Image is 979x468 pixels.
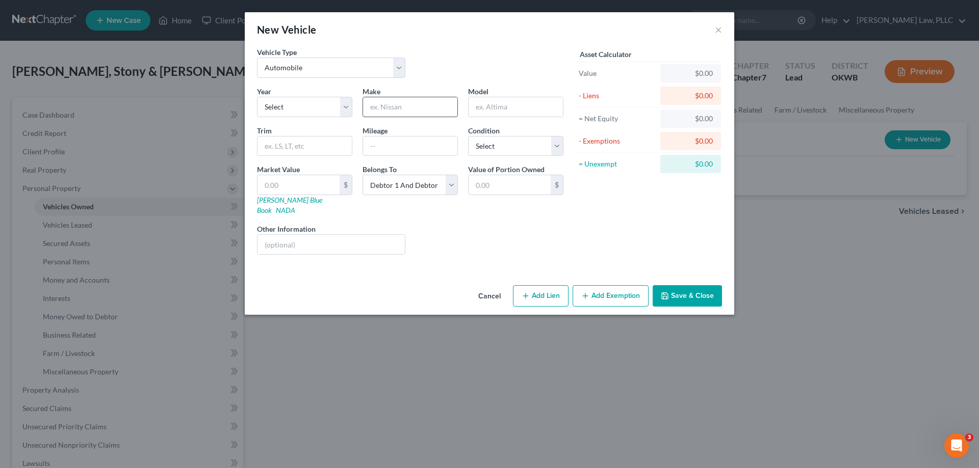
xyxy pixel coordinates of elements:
label: Market Value [257,164,300,175]
button: Save & Close [653,285,722,307]
span: 3 [965,433,973,442]
label: Asset Calculator [580,49,632,60]
input: ex. Altima [469,97,563,117]
input: (optional) [257,235,405,254]
label: Model [468,86,488,97]
button: Add Lien [513,285,569,307]
button: Cancel [470,286,509,307]
div: $0.00 [668,159,713,169]
label: Condition [468,125,500,136]
button: × [715,23,722,36]
div: - Liens [579,91,656,101]
input: ex. LS, LT, etc [257,136,352,156]
a: [PERSON_NAME] Blue Book [257,196,322,214]
div: $0.00 [668,114,713,124]
div: - Exemptions [579,136,656,146]
div: = Unexempt [579,159,656,169]
span: Make [363,87,380,96]
label: Year [257,86,271,97]
input: -- [363,136,457,156]
div: Value [579,68,656,78]
div: $0.00 [668,91,713,101]
div: = Net Equity [579,114,656,124]
label: Value of Portion Owned [468,164,545,175]
input: 0.00 [469,175,551,195]
a: NADA [276,206,295,214]
input: ex. Nissan [363,97,457,117]
input: 0.00 [257,175,340,195]
label: Other Information [257,224,316,234]
div: $ [551,175,563,195]
span: Belongs To [363,165,397,174]
div: $ [340,175,352,195]
div: $0.00 [668,68,713,78]
label: Trim [257,125,272,136]
label: Vehicle Type [257,47,297,58]
div: New Vehicle [257,22,316,37]
label: Mileage [363,125,388,136]
button: Add Exemption [573,285,649,307]
div: $0.00 [668,136,713,146]
iframe: Intercom live chat [944,433,969,458]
